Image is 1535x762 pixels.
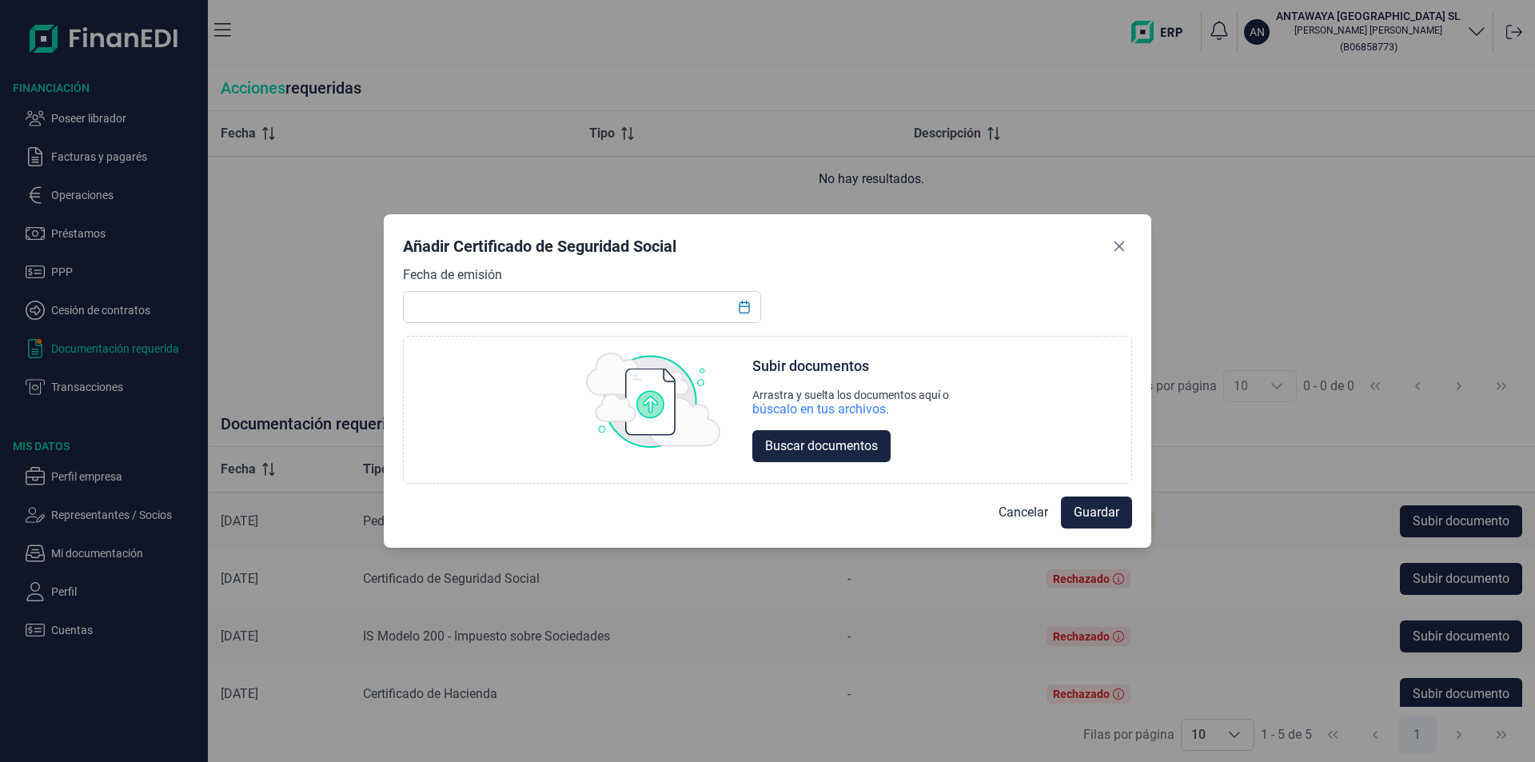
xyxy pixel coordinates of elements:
[729,293,760,321] button: Choose Date
[999,503,1048,522] span: Cancelar
[752,389,949,401] div: Arrastra y suelta los documentos aquí o
[752,401,889,417] div: búscalo en tus archivos.
[1061,497,1132,529] button: Guardar
[986,497,1061,529] button: Cancelar
[1074,503,1119,522] span: Guardar
[1106,233,1132,259] button: Close
[403,265,502,285] label: Fecha de emisión
[586,353,720,449] img: upload img
[752,401,949,417] div: búscalo en tus archivos.
[403,235,676,257] div: Añadir Certificado de Seguridad Social
[752,357,869,376] div: Subir documentos
[752,430,891,462] button: Buscar documentos
[765,437,878,456] span: Buscar documentos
